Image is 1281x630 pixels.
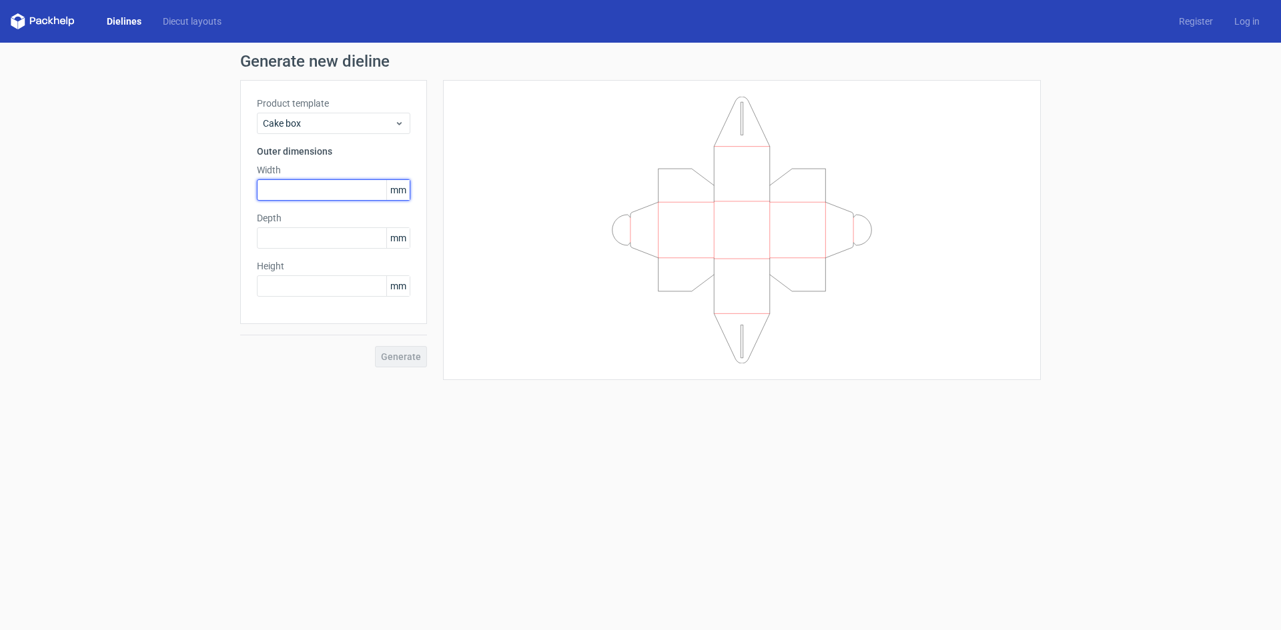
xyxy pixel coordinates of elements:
[257,211,410,225] label: Depth
[386,180,410,200] span: mm
[257,163,410,177] label: Width
[1224,15,1270,28] a: Log in
[386,276,410,296] span: mm
[1168,15,1224,28] a: Register
[257,145,410,158] h3: Outer dimensions
[257,259,410,273] label: Height
[257,97,410,110] label: Product template
[240,53,1041,69] h1: Generate new dieline
[152,15,232,28] a: Diecut layouts
[96,15,152,28] a: Dielines
[386,228,410,248] span: mm
[263,117,394,130] span: Cake box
